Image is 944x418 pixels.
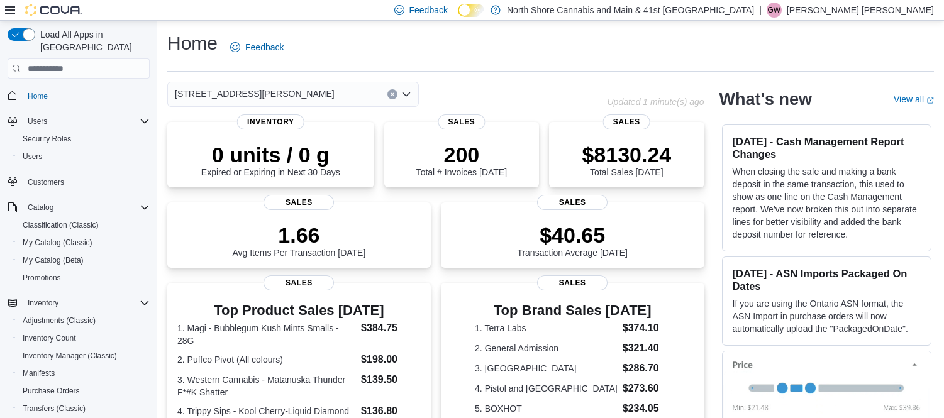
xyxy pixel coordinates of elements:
[623,321,670,336] dd: $374.10
[18,217,150,233] span: Classification (Classic)
[18,217,104,233] a: Classification (Classic)
[23,151,42,162] span: Users
[28,202,53,212] span: Catalog
[18,253,150,268] span: My Catalog (Beta)
[719,89,812,109] h2: What's new
[787,3,934,18] p: [PERSON_NAME] [PERSON_NAME]
[201,142,340,177] div: Expired or Expiring in Next 30 Days
[23,273,61,283] span: Promotions
[13,382,155,400] button: Purchase Orders
[13,130,155,148] button: Security Roles
[18,235,97,250] a: My Catalog (Classic)
[18,401,91,416] a: Transfers (Classic)
[13,400,155,417] button: Transfers (Classic)
[18,253,89,268] a: My Catalog (Beta)
[18,366,150,381] span: Manifests
[13,216,155,234] button: Classification (Classic)
[23,220,99,230] span: Classification (Classic)
[475,402,618,415] dt: 5. BOXHOT
[582,142,671,177] div: Total Sales [DATE]
[517,223,628,258] div: Transaction Average [DATE]
[387,89,397,99] button: Clear input
[23,333,76,343] span: Inventory Count
[28,91,48,101] span: Home
[18,270,150,285] span: Promotions
[23,295,64,311] button: Inventory
[23,114,52,129] button: Users
[3,199,155,216] button: Catalog
[733,165,921,241] p: When closing the safe and making a bank deposit in the same transaction, this used to show as one...
[23,134,71,144] span: Security Roles
[18,313,101,328] a: Adjustments (Classic)
[733,135,921,160] h3: [DATE] - Cash Management Report Changes
[18,331,81,346] a: Inventory Count
[623,381,670,396] dd: $273.60
[23,89,53,104] a: Home
[177,322,356,347] dt: 1. Magi - Bubblegum Kush Mints Smalls - 28G
[167,31,218,56] h1: Home
[28,116,47,126] span: Users
[18,131,150,146] span: Security Roles
[18,149,150,164] span: Users
[18,348,122,363] a: Inventory Manager (Classic)
[507,3,754,18] p: North Shore Cannabis and Main & 41st [GEOGRAPHIC_DATA]
[623,341,670,356] dd: $321.40
[23,368,55,378] span: Manifests
[894,94,934,104] a: View allExternal link
[23,255,84,265] span: My Catalog (Beta)
[225,35,289,60] a: Feedback
[18,401,150,416] span: Transfers (Classic)
[475,303,670,318] h3: Top Brand Sales [DATE]
[361,321,421,336] dd: $384.75
[237,114,304,129] span: Inventory
[23,404,86,414] span: Transfers (Classic)
[23,175,69,190] a: Customers
[18,235,150,250] span: My Catalog (Classic)
[409,4,448,16] span: Feedback
[232,223,365,258] div: Avg Items Per Transaction [DATE]
[23,238,92,248] span: My Catalog (Classic)
[3,86,155,104] button: Home
[264,275,334,290] span: Sales
[733,267,921,292] h3: [DATE] - ASN Imports Packaged On Dates
[25,4,82,16] img: Cova
[458,17,458,18] span: Dark Mode
[177,373,356,399] dt: 3. Western Cannabis - Matanuska Thunder F*#K Shatter
[23,87,150,103] span: Home
[13,234,155,251] button: My Catalog (Classic)
[607,97,704,107] p: Updated 1 minute(s) ago
[177,303,421,318] h3: Top Product Sales [DATE]
[475,382,618,395] dt: 4. Pistol and [GEOGRAPHIC_DATA]
[517,223,628,248] p: $40.65
[416,142,507,167] p: 200
[759,3,762,18] p: |
[18,348,150,363] span: Inventory Manager (Classic)
[23,386,80,396] span: Purchase Orders
[767,3,780,18] span: GW
[416,142,507,177] div: Total # Invoices [DATE]
[201,142,340,167] p: 0 units / 0 g
[361,352,421,367] dd: $198.00
[35,28,150,53] span: Load All Apps in [GEOGRAPHIC_DATA]
[603,114,650,129] span: Sales
[23,351,117,361] span: Inventory Manager (Classic)
[537,275,608,290] span: Sales
[18,313,150,328] span: Adjustments (Classic)
[177,353,356,366] dt: 2. Puffco Pivot (All colours)
[767,3,782,18] div: Griffin Wright
[733,297,921,335] p: If you are using the Ontario ASN format, the ASN Import in purchase orders will now automatically...
[475,322,618,334] dt: 1. Terra Labs
[13,312,155,329] button: Adjustments (Classic)
[537,195,608,210] span: Sales
[18,331,150,346] span: Inventory Count
[23,174,150,190] span: Customers
[13,251,155,269] button: My Catalog (Beta)
[28,298,58,308] span: Inventory
[23,200,58,215] button: Catalog
[18,270,66,285] a: Promotions
[264,195,334,210] span: Sales
[175,86,335,101] span: [STREET_ADDRESS][PERSON_NAME]
[13,148,155,165] button: Users
[13,269,155,287] button: Promotions
[3,173,155,191] button: Customers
